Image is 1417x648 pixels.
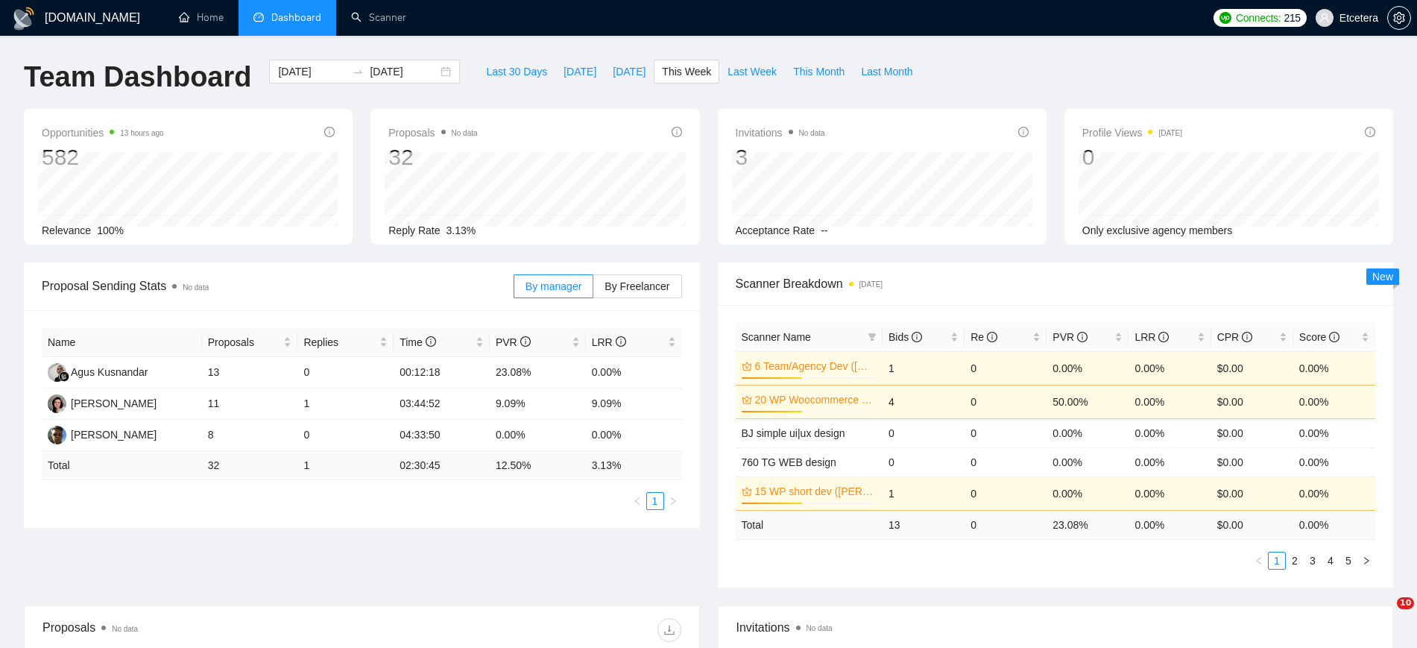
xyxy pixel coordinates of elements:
[1304,553,1321,569] a: 3
[97,224,124,236] span: 100%
[202,389,298,420] td: 11
[490,357,586,389] td: 23.08%
[48,426,66,444] img: AP
[179,11,224,24] a: homeHome
[807,624,833,632] span: No data
[42,618,362,642] div: Proposals
[742,486,752,497] span: crown
[555,60,605,84] button: [DATE]
[971,331,997,343] span: Re
[1242,332,1252,342] span: info-circle
[1397,597,1414,609] span: 10
[400,336,435,348] span: Time
[112,625,138,633] span: No data
[1129,418,1211,447] td: 0.00%
[1129,385,1211,418] td: 0.00%
[605,60,654,84] button: [DATE]
[883,510,965,539] td: 13
[1340,553,1357,569] a: 5
[613,63,646,80] span: [DATE]
[490,389,586,420] td: 9.09%
[297,357,394,389] td: 0
[987,332,997,342] span: info-circle
[394,357,490,389] td: 00:12:18
[821,224,827,236] span: --
[48,363,66,382] img: AK
[1319,13,1330,23] span: user
[965,476,1047,510] td: 0
[1388,12,1410,24] span: setting
[1018,127,1029,137] span: info-circle
[1211,351,1293,385] td: $0.00
[1053,331,1088,343] span: PVR
[48,428,157,440] a: AP[PERSON_NAME]
[324,127,335,137] span: info-circle
[586,389,682,420] td: 9.09%
[662,63,711,80] span: This Week
[883,476,965,510] td: 1
[755,391,874,408] a: 20 WP Woocommerce ([PERSON_NAME])
[42,224,91,236] span: Relevance
[883,351,965,385] td: 1
[883,385,965,418] td: 4
[633,497,642,506] span: left
[965,447,1047,476] td: 0
[654,60,719,84] button: This Week
[59,371,69,382] img: gigradar-bm.png
[1082,124,1182,142] span: Profile Views
[736,274,1376,293] span: Scanner Breakdown
[965,351,1047,385] td: 0
[793,63,845,80] span: This Month
[616,336,626,347] span: info-circle
[1365,127,1375,137] span: info-circle
[490,420,586,451] td: 0.00%
[71,364,148,380] div: Agus Kusnandar
[1293,385,1375,418] td: 0.00%
[965,418,1047,447] td: 0
[1284,10,1300,26] span: 215
[1129,476,1211,510] td: 0.00%
[1322,553,1339,569] a: 4
[1287,553,1303,569] a: 2
[394,389,490,420] td: 03:44:52
[1047,510,1129,539] td: 23.08 %
[1129,447,1211,476] td: 0.00%
[1366,597,1402,633] iframe: Intercom live chat
[1129,510,1211,539] td: 0.00 %
[605,280,669,292] span: By Freelancer
[1387,6,1411,30] button: setting
[755,358,874,374] a: 6 Team/Agency Dev ([GEOGRAPHIC_DATA])
[42,328,202,357] th: Name
[664,492,682,510] button: right
[1211,447,1293,476] td: $0.00
[526,280,581,292] span: By manager
[71,395,157,412] div: [PERSON_NAME]
[394,451,490,480] td: 02:30:45
[1250,552,1268,570] li: Previous Page
[202,328,298,357] th: Proposals
[742,361,752,371] span: crown
[755,483,874,500] a: 15 WP short dev ([PERSON_NAME] B)
[1268,552,1286,570] li: 1
[1339,552,1357,570] li: 5
[628,492,646,510] li: Previous Page
[1211,510,1293,539] td: $ 0.00
[1304,552,1322,570] li: 3
[520,336,531,347] span: info-circle
[564,63,596,80] span: [DATE]
[48,397,157,409] a: TT[PERSON_NAME]
[1219,12,1231,24] img: upwork-logo.png
[496,336,531,348] span: PVR
[1236,10,1281,26] span: Connects:
[71,427,157,443] div: [PERSON_NAME]
[446,224,476,236] span: 3.13%
[183,283,209,292] span: No data
[865,326,880,348] span: filter
[736,124,825,142] span: Invitations
[799,129,825,137] span: No data
[1158,129,1181,137] time: [DATE]
[912,332,922,342] span: info-circle
[742,394,752,405] span: crown
[1082,224,1233,236] span: Only exclusive agency members
[628,492,646,510] button: left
